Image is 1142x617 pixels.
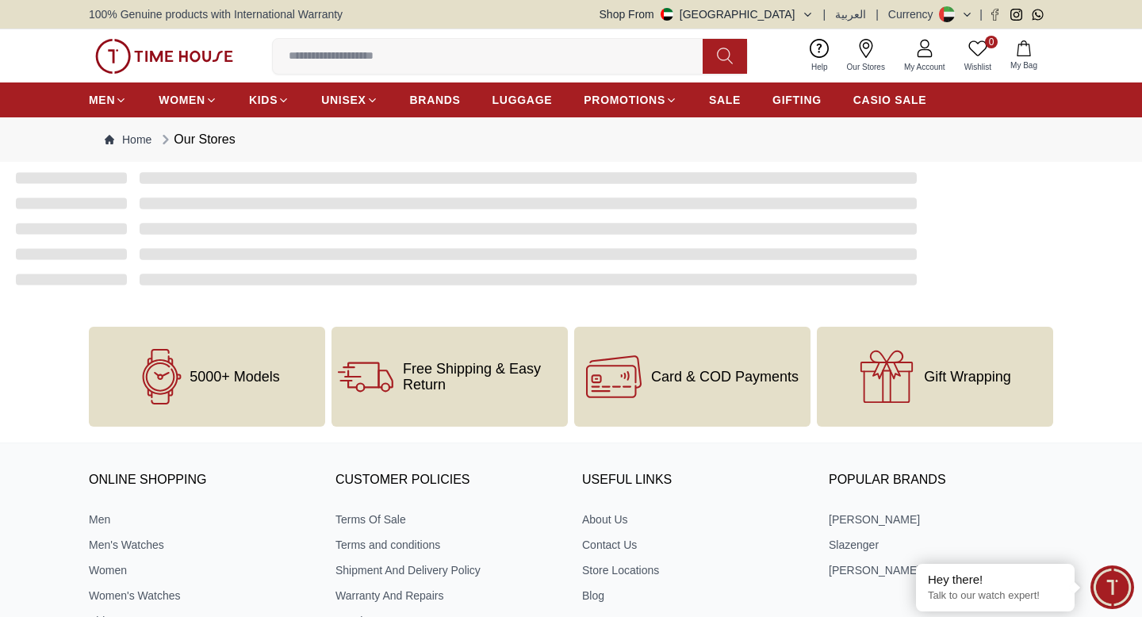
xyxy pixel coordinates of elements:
h3: ONLINE SHOPPING [89,469,313,492]
a: Terms and conditions [335,537,560,553]
a: Help [802,36,837,76]
span: SALE [709,92,741,108]
a: Women's Watches [89,588,313,604]
a: BRANDS [410,86,461,114]
span: | [979,6,983,22]
span: 5000+ Models [190,369,280,385]
button: My Bag [1001,37,1047,75]
a: Whatsapp [1032,9,1044,21]
a: Home [105,132,151,148]
div: Hey there! [928,572,1063,588]
p: Talk to our watch expert! [928,589,1063,603]
a: KIDS [249,86,289,114]
a: Contact Us [582,537,807,553]
a: Our Stores [837,36,895,76]
h3: Popular Brands [829,469,1053,492]
span: WOMEN [159,92,205,108]
a: Facebook [989,9,1001,21]
span: 0 [985,36,998,48]
span: LUGGAGE [492,92,553,108]
a: MEN [89,86,127,114]
button: Shop From[GEOGRAPHIC_DATA] [600,6,814,22]
span: Wishlist [958,61,998,73]
h3: CUSTOMER POLICIES [335,469,560,492]
span: PROMOTIONS [584,92,665,108]
a: CASIO SALE [853,86,927,114]
a: Store Locations [582,562,807,578]
a: PROMOTIONS [584,86,677,114]
span: Our Stores [841,61,891,73]
span: | [876,6,879,22]
a: Men's Watches [89,537,313,553]
span: 100% Genuine products with International Warranty [89,6,343,22]
img: United Arab Emirates [661,8,673,21]
span: My Bag [1004,59,1044,71]
a: Shipment And Delivery Policy [335,562,560,578]
span: GIFTING [772,92,822,108]
div: Currency [888,6,940,22]
span: CASIO SALE [853,92,927,108]
a: Slazenger [829,537,1053,553]
a: Warranty And Repairs [335,588,560,604]
a: [PERSON_NAME] [829,512,1053,527]
span: Help [805,61,834,73]
span: Gift Wrapping [924,369,1011,385]
button: العربية [835,6,866,22]
a: [PERSON_NAME] [829,562,1053,578]
div: Our Stores [158,130,235,149]
a: Blog [582,588,807,604]
div: Chat Widget [1090,565,1134,609]
a: Terms Of Sale [335,512,560,527]
a: LUGGAGE [492,86,553,114]
span: MEN [89,92,115,108]
span: | [823,6,826,22]
a: Instagram [1010,9,1022,21]
nav: Breadcrumb [89,117,1053,162]
a: 0Wishlist [955,36,1001,76]
a: GIFTING [772,86,822,114]
span: Free Shipping & Easy Return [403,361,561,393]
h3: USEFUL LINKS [582,469,807,492]
a: SALE [709,86,741,114]
a: Men [89,512,313,527]
span: Card & COD Payments [651,369,799,385]
span: BRANDS [410,92,461,108]
a: WOMEN [159,86,217,114]
a: UNISEX [321,86,377,114]
a: About Us [582,512,807,527]
a: Women [89,562,313,578]
img: ... [95,39,233,74]
span: KIDS [249,92,278,108]
span: UNISEX [321,92,366,108]
span: My Account [898,61,952,73]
